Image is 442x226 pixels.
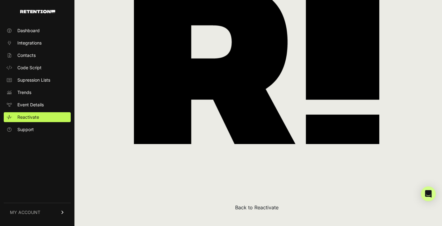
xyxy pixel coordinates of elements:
[17,77,50,83] span: Supression Lists
[4,87,71,97] a: Trends
[4,63,71,73] a: Code Script
[17,65,42,71] span: Code Script
[17,40,42,46] span: Integrations
[17,126,34,133] span: Support
[235,204,279,211] a: Back to Reactivate
[4,38,71,48] a: Integrations
[17,52,36,58] span: Contacts
[17,102,44,108] span: Event Details
[4,50,71,60] a: Contacts
[17,114,39,120] span: Reactivate
[17,89,31,96] span: Trends
[421,186,436,201] div: Open Intercom Messenger
[10,209,40,215] span: MY ACCOUNT
[20,10,55,13] img: Retention.com
[235,204,279,211] button: Back to Reactivate
[4,112,71,122] a: Reactivate
[4,125,71,134] a: Support
[4,26,71,36] a: Dashboard
[17,28,40,34] span: Dashboard
[4,100,71,110] a: Event Details
[4,75,71,85] a: Supression Lists
[4,203,71,222] a: MY ACCOUNT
